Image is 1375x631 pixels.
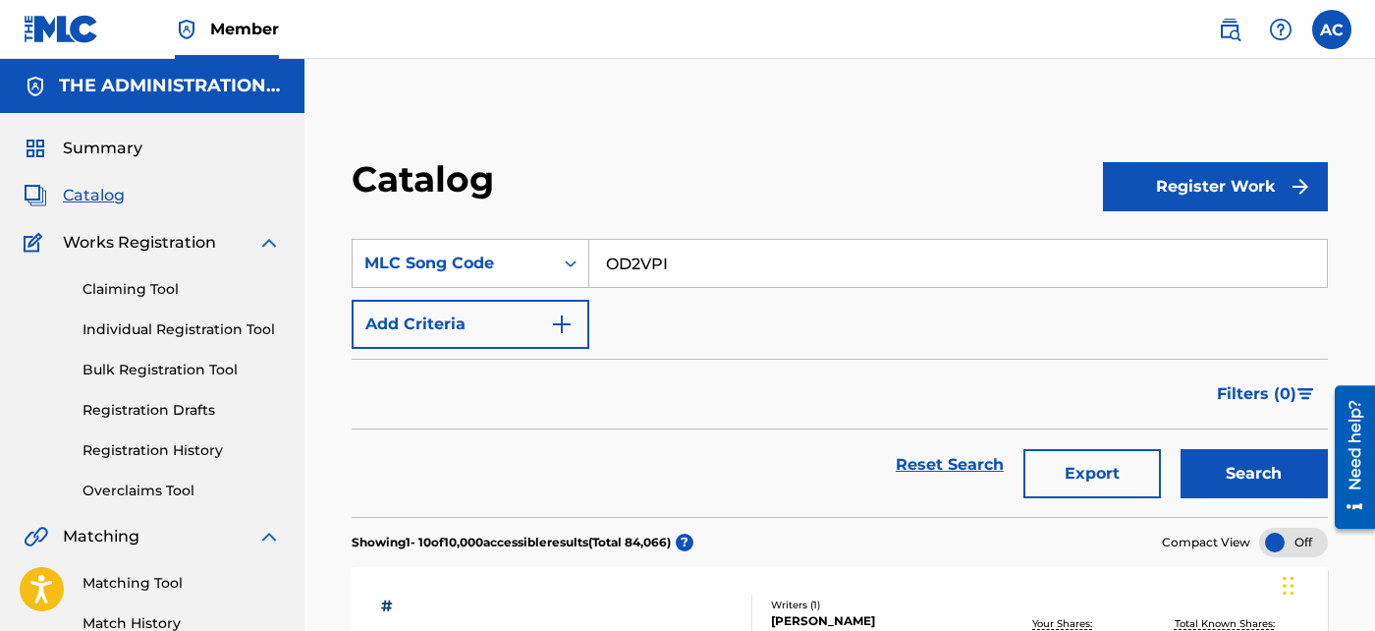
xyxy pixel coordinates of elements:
[381,595,694,618] div: #
[1162,534,1250,551] span: Compact View
[82,360,281,380] a: Bulk Registration Tool
[1103,162,1328,211] button: Register Work
[676,534,693,551] span: ?
[1205,370,1328,419] button: Filters (0)
[24,137,47,160] img: Summary
[771,598,984,612] div: Writers ( 1 )
[82,440,281,461] a: Registration History
[1277,537,1375,631] iframe: Chat Widget
[210,18,279,40] span: Member
[1297,388,1314,400] img: filter
[63,137,142,160] span: Summary
[364,252,541,275] div: MLC Song Code
[1217,382,1296,406] span: Filters ( 0 )
[1210,10,1249,49] a: Public Search
[257,231,281,255] img: expand
[59,75,281,97] h5: THE ADMINISTRATION MP INC
[24,525,48,548] img: Matching
[24,184,125,207] a: CatalogCatalog
[24,15,99,43] img: MLC Logo
[886,443,1014,487] a: Reset Search
[63,184,125,207] span: Catalog
[24,75,47,98] img: Accounts
[1175,616,1280,631] p: Total Known Shares:
[1283,556,1294,615] div: Drag
[82,279,281,300] a: Claiming Tool
[352,534,671,551] p: Showing 1 - 10 of 10,000 accessible results (Total 84,066 )
[1320,377,1375,536] iframe: Resource Center
[82,573,281,594] a: Matching Tool
[1289,175,1312,199] img: f7272a7cc735f4ea7f67.svg
[1261,10,1300,49] div: Help
[1312,10,1351,49] div: User Menu
[1181,449,1328,498] button: Search
[82,319,281,340] a: Individual Registration Tool
[1269,18,1292,41] img: help
[771,612,984,630] div: [PERSON_NAME]
[1218,18,1241,41] img: search
[63,525,139,548] span: Matching
[24,137,142,160] a: SummarySummary
[352,157,504,201] h2: Catalog
[1023,449,1161,498] button: Export
[24,231,49,255] img: Works Registration
[82,481,281,501] a: Overclaims Tool
[63,231,216,255] span: Works Registration
[550,313,574,336] img: 9d2ae6d4665cec9f34b9.svg
[352,300,589,349] button: Add Criteria
[175,18,198,41] img: Top Rightsholder
[82,400,281,421] a: Registration Drafts
[257,525,281,548] img: expand
[24,184,47,207] img: Catalog
[1032,616,1097,631] p: Your Shares:
[352,239,1328,517] form: Search Form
